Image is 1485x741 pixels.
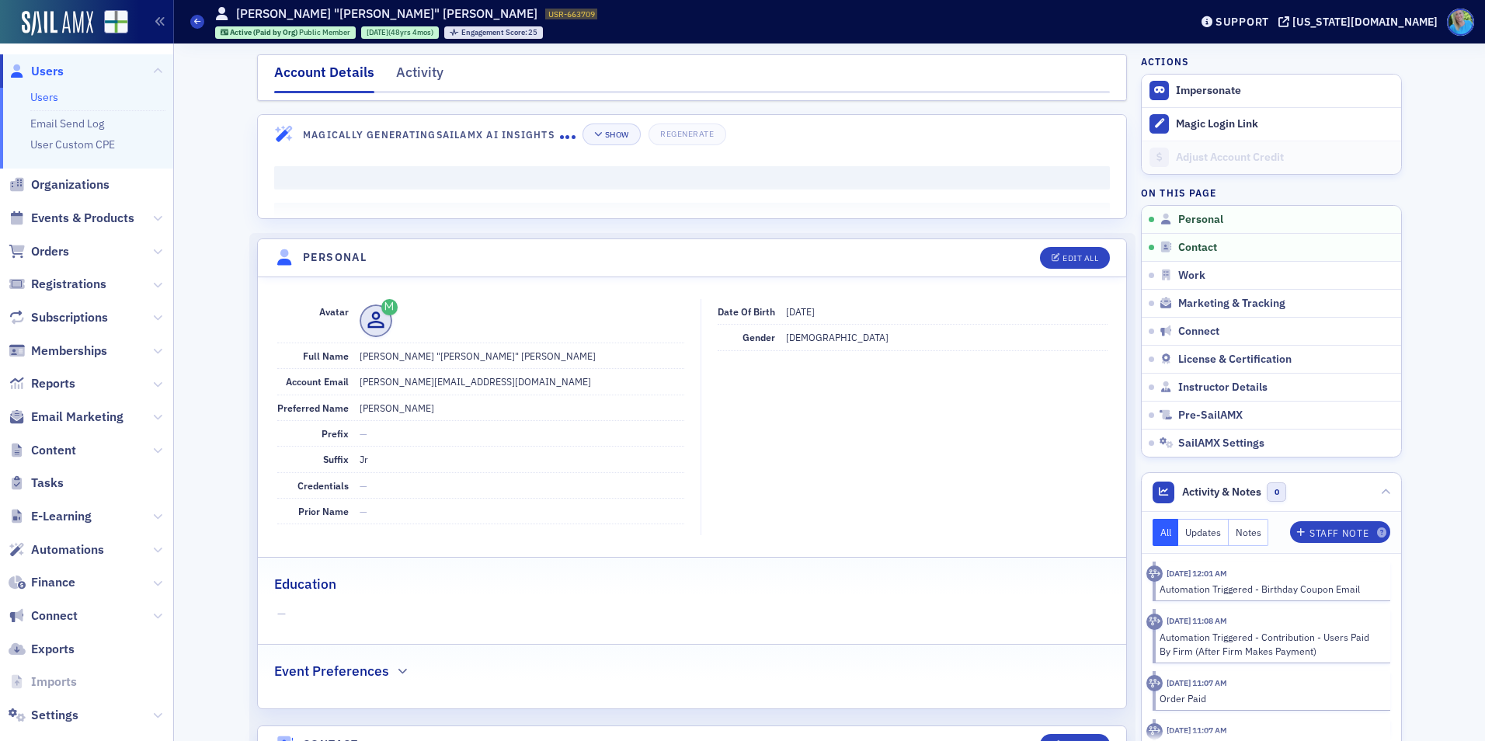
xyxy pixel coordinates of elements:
div: Order Paid [1160,691,1379,705]
button: Regenerate [649,124,725,145]
button: Updates [1178,519,1229,546]
span: Settings [31,707,78,724]
span: Personal [1178,213,1223,227]
span: Prior Name [298,505,349,517]
div: Automation Triggered - Contribution - Users Paid By Firm (After Firm Makes Payment) [1160,630,1379,659]
h4: Magically Generating SailAMX AI Insights [303,127,560,141]
a: Email Marketing [9,409,123,426]
button: Magic Login Link [1142,107,1401,141]
button: Staff Note [1290,521,1390,543]
span: Imports [31,673,77,691]
button: Show [583,124,641,145]
span: Email Marketing [31,409,123,426]
a: Settings [9,707,78,724]
div: (48yrs 4mos) [367,27,433,37]
a: Users [30,90,58,104]
span: Pre-SailAMX [1178,409,1243,423]
span: Organizations [31,176,110,193]
dd: [DEMOGRAPHIC_DATA] [786,325,1108,350]
span: — [277,606,1108,622]
h2: Event Preferences [274,661,389,681]
div: Adjust Account Credit [1176,151,1393,165]
span: Instructor Details [1178,381,1268,395]
img: SailAMX [104,10,128,34]
dd: [PERSON_NAME] "[PERSON_NAME]" [PERSON_NAME] [360,343,684,368]
span: USR-663709 [548,9,595,19]
button: All [1153,519,1179,546]
time: 6/10/2025 11:08 AM [1167,615,1227,626]
span: Tasks [31,475,64,492]
div: [US_STATE][DOMAIN_NAME] [1292,15,1438,29]
span: Automations [31,541,104,558]
time: 6/10/2025 11:07 AM [1167,725,1227,736]
span: — [360,479,367,492]
a: Active (Paid by Org) Public Member [221,27,351,37]
a: Orders [9,243,69,260]
button: Notes [1229,519,1269,546]
a: E-Learning [9,508,92,525]
dd: [PERSON_NAME] [360,395,684,420]
span: Preferred Name [277,402,349,414]
span: Activity & Notes [1182,484,1261,500]
span: Memberships [31,343,107,360]
a: Adjust Account Credit [1142,141,1401,174]
dd: [PERSON_NAME][EMAIL_ADDRESS][DOMAIN_NAME] [360,369,684,394]
span: Engagement Score : [461,27,529,37]
span: Content [31,442,76,459]
span: Active (Paid by Org) [230,27,299,37]
a: Tasks [9,475,64,492]
span: Credentials [297,479,349,492]
span: Profile [1447,9,1474,36]
span: Connect [1178,325,1219,339]
div: Activity [1146,565,1163,582]
span: Contact [1178,241,1217,255]
span: Date of Birth [718,305,775,318]
div: Automation Triggered - Birthday Coupon Email [1160,582,1379,596]
span: Full Name [303,350,349,362]
h4: On this page [1141,186,1402,200]
img: SailAMX [22,11,93,36]
span: License & Certification [1178,353,1292,367]
a: User Custom CPE [30,137,115,151]
button: Impersonate [1176,84,1241,98]
a: Finance [9,574,75,591]
span: Account Email [286,375,349,388]
div: Activity [1146,675,1163,691]
span: Work [1178,269,1205,283]
h2: Education [274,574,336,594]
div: Staff Note [1309,529,1368,537]
button: [US_STATE][DOMAIN_NAME] [1278,16,1443,27]
a: Content [9,442,76,459]
span: Users [31,63,64,80]
a: Registrations [9,276,106,293]
a: Automations [9,541,104,558]
a: Imports [9,673,77,691]
a: Subscriptions [9,309,108,326]
span: SailAMX Settings [1178,437,1264,451]
a: Organizations [9,176,110,193]
span: Public Member [299,27,350,37]
span: Events & Products [31,210,134,227]
span: — [360,427,367,440]
a: View Homepage [93,10,128,37]
div: 1977-04-05 00:00:00 [361,26,439,39]
span: Subscriptions [31,309,108,326]
span: Suffix [323,453,349,465]
div: Engagement Score: 25 [444,26,543,39]
span: [DATE] [786,305,815,318]
dd: Jr [360,447,684,471]
span: Reports [31,375,75,392]
a: Memberships [9,343,107,360]
button: Edit All [1040,247,1110,269]
a: Users [9,63,64,80]
time: 6/10/2025 11:07 AM [1167,677,1227,688]
div: Activity [396,62,443,91]
h1: [PERSON_NAME] "[PERSON_NAME]" [PERSON_NAME] [236,5,537,23]
a: Connect [9,607,78,624]
div: Support [1215,15,1269,29]
span: Exports [31,641,75,658]
span: Finance [31,574,75,591]
h4: Actions [1141,54,1189,68]
span: E-Learning [31,508,92,525]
